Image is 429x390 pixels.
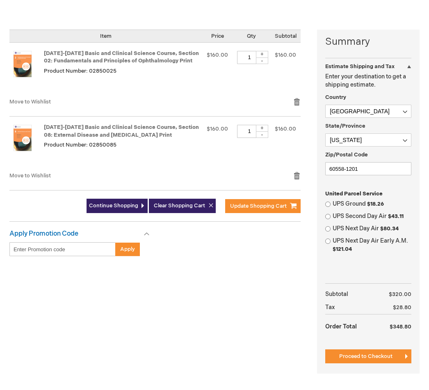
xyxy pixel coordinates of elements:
span: Update Shopping Cart [230,203,287,209]
button: Clear Shopping Cart [149,199,216,213]
strong: Apply Promotion Code [9,230,78,238]
span: Zip/Postal Code [325,151,368,158]
button: Update Shopping Cart [225,199,301,213]
a: 2025-2026 Basic and Clinical Science Course, Section 02: Fundamentals and Principles of Ophthalmo... [9,51,44,89]
p: Enter your destination to get a shipping estimate. [325,73,411,89]
span: Subtotal [275,33,297,39]
a: Move to Wishlist [9,172,51,179]
button: Proceed to Checkout [325,349,411,363]
span: Price [211,33,224,39]
span: $160.00 [207,52,228,58]
img: 2025-2026 Basic and Clinical Science Course, Section 08: External Disease and Cornea Print [9,125,36,151]
div: + [256,51,268,58]
span: $348.80 [390,323,411,330]
span: $18.26 [367,201,384,207]
span: Apply [120,246,135,252]
div: - [256,131,268,138]
span: $320.00 [389,291,411,298]
label: UPS Next Day Air [333,225,411,233]
span: United Parcel Service [325,190,383,197]
span: Item [100,33,112,39]
span: Clear Shopping Cart [154,202,205,209]
a: [DATE]-[DATE] Basic and Clinical Science Course, Section 08: External Disease and [MEDICAL_DATA] ... [44,124,199,138]
th: Subtotal [325,288,373,301]
strong: Estimate Shipping and Tax [325,63,395,70]
strong: Order Total [325,319,357,333]
input: Enter Promotion code [9,242,116,256]
span: State/Province [325,123,365,129]
a: Move to Wishlist [9,99,51,105]
label: UPS Ground [333,200,411,208]
th: Tax [325,301,373,314]
input: Qty [237,51,262,64]
span: $160.00 [207,126,228,132]
div: - [256,57,268,64]
span: $43.11 [388,213,404,220]
a: [DATE]-[DATE] Basic and Clinical Science Course, Section 02: Fundamentals and Principles of Ophth... [44,50,199,64]
span: $121.04 [333,246,352,252]
a: Continue Shopping [87,199,148,213]
strong: Summary [325,35,411,49]
div: + [256,125,268,132]
button: Apply [115,242,140,256]
span: $28.80 [393,304,411,311]
span: Continue Shopping [89,202,138,209]
input: Qty [237,125,262,138]
span: Proceed to Checkout [339,353,392,360]
span: Qty [247,33,256,39]
span: Product Number: 02850025 [44,68,116,74]
img: 2025-2026 Basic and Clinical Science Course, Section 02: Fundamentals and Principles of Ophthalmo... [9,51,36,77]
span: Product Number: 02850085 [44,142,116,148]
span: Country [325,94,346,101]
a: 2025-2026 Basic and Clinical Science Course, Section 08: External Disease and Cornea Print [9,125,44,163]
span: $160.00 [275,52,296,58]
label: UPS Next Day Air Early A.M. [333,237,411,253]
label: UPS Second Day Air [333,212,411,220]
span: $80.34 [380,225,399,232]
span: $160.00 [275,126,296,132]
